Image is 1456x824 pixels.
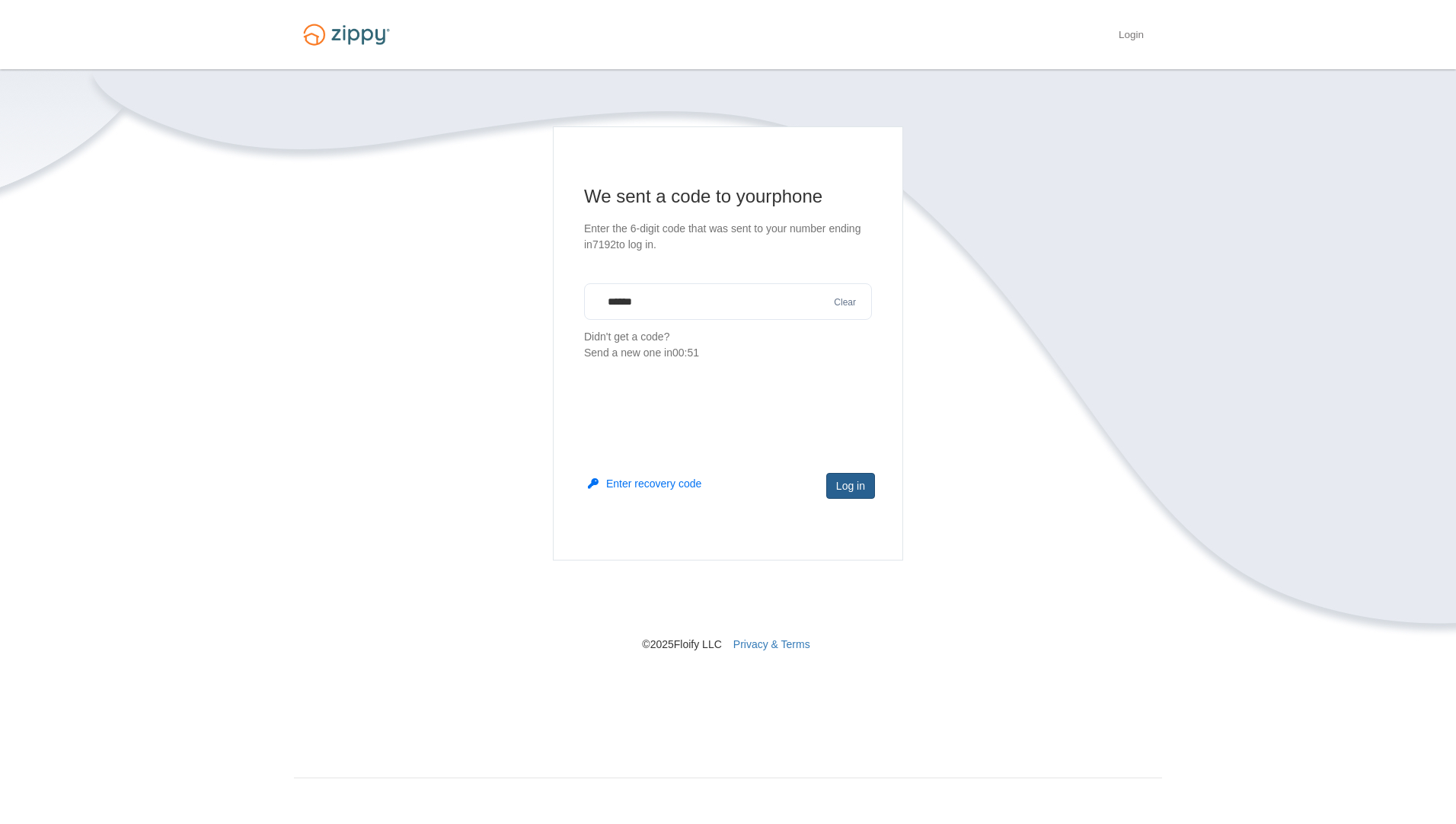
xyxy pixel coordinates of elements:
[826,473,875,499] button: Log in
[588,476,701,491] button: Enter recovery code
[584,221,872,253] p: Enter the 6-digit code that was sent to your number ending in 7192 to log in.
[584,184,872,209] h1: We sent a code to your phone
[584,345,872,361] div: Send a new one in 00:51
[584,329,872,361] p: Didn't get a code?
[1119,29,1144,44] a: Login
[829,295,861,310] button: Clear
[294,17,399,53] img: Logo
[294,561,1162,652] nav: © 2025 Floify LLC
[733,638,810,650] a: Privacy & Terms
